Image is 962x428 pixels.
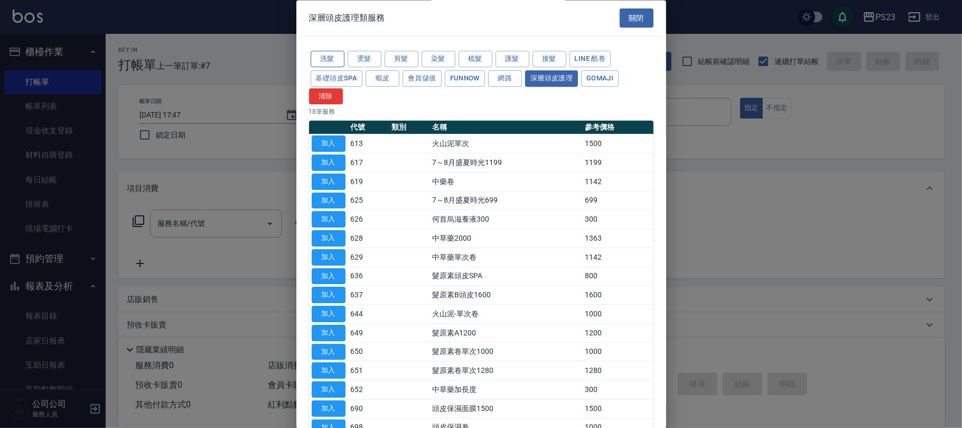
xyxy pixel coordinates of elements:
button: 加入 [312,287,345,304]
td: 625 [348,192,389,211]
td: 300 [582,380,653,399]
td: 何首烏滋養液300 [429,210,582,229]
button: 加入 [312,136,345,152]
button: 關閉 [620,8,653,28]
th: 參考價格 [582,121,653,135]
button: 洗髮 [311,51,344,68]
td: 617 [348,153,389,172]
td: 300 [582,210,653,229]
button: Gomaji [581,70,619,87]
button: 加入 [312,344,345,360]
td: 1142 [582,248,653,267]
button: 加入 [312,249,345,266]
button: 加入 [312,268,345,285]
td: 1000 [582,343,653,362]
td: 1199 [582,153,653,172]
td: 652 [348,380,389,399]
button: 加入 [312,325,345,341]
button: 清除 [309,88,343,105]
button: 接髮 [533,51,566,68]
td: 1200 [582,324,653,343]
td: 髮原素A1200 [429,324,582,343]
th: 代號 [348,121,389,135]
td: 火山泥單次 [429,134,582,153]
p: 18 筆服務 [309,107,653,117]
button: 深層頭皮護理 [525,70,578,87]
td: 中藥卷 [429,172,582,192]
button: 蝦皮 [366,70,399,87]
button: FUNNOW [445,70,485,87]
th: 名稱 [429,121,582,135]
td: 629 [348,248,389,267]
button: 梳髮 [459,51,492,68]
td: 613 [348,134,389,153]
button: 燙髮 [348,51,381,68]
button: 加入 [312,193,345,209]
button: 護髮 [496,51,529,68]
button: 加入 [312,174,345,190]
td: 1600 [582,286,653,305]
button: 剪髮 [385,51,418,68]
td: 髮原素卷單次1000 [429,343,582,362]
td: 1500 [582,399,653,418]
button: LINE 酷卷 [569,51,611,68]
button: 加入 [312,155,345,171]
td: 7～8月盛夏時光1199 [429,153,582,172]
td: 1363 [582,229,653,248]
button: 加入 [312,400,345,417]
td: 中草藥2000 [429,229,582,248]
td: 699 [582,192,653,211]
th: 類別 [389,121,429,135]
td: 1280 [582,361,653,380]
td: 髮原素卷單次1280 [429,361,582,380]
button: 加入 [312,382,345,398]
td: 651 [348,361,389,380]
td: 髮原素B頭皮1600 [429,286,582,305]
td: 髮原素頭皮SPA [429,267,582,286]
td: 649 [348,324,389,343]
td: 800 [582,267,653,286]
td: 7～8月盛夏時光699 [429,192,582,211]
span: 深層頭皮護理類服務 [309,13,385,23]
button: 加入 [312,212,345,228]
td: 626 [348,210,389,229]
button: 基礎頭皮SPA [311,70,363,87]
td: 1500 [582,134,653,153]
td: 637 [348,286,389,305]
td: 1000 [582,305,653,324]
button: 加入 [312,306,345,323]
button: 加入 [312,363,345,379]
td: 頭皮保濕面膜1500 [429,399,582,418]
button: 染髮 [422,51,455,68]
td: 690 [348,399,389,418]
td: 1142 [582,172,653,192]
td: 644 [348,305,389,324]
td: 619 [348,172,389,192]
td: 中草藥加長度 [429,380,582,399]
td: 628 [348,229,389,248]
td: 650 [348,343,389,362]
button: 加入 [312,231,345,247]
td: 636 [348,267,389,286]
button: 會員儲值 [403,70,442,87]
td: 火山泥-單次卷 [429,305,582,324]
td: 中草藥單次卷 [429,248,582,267]
button: 網路 [488,70,522,87]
